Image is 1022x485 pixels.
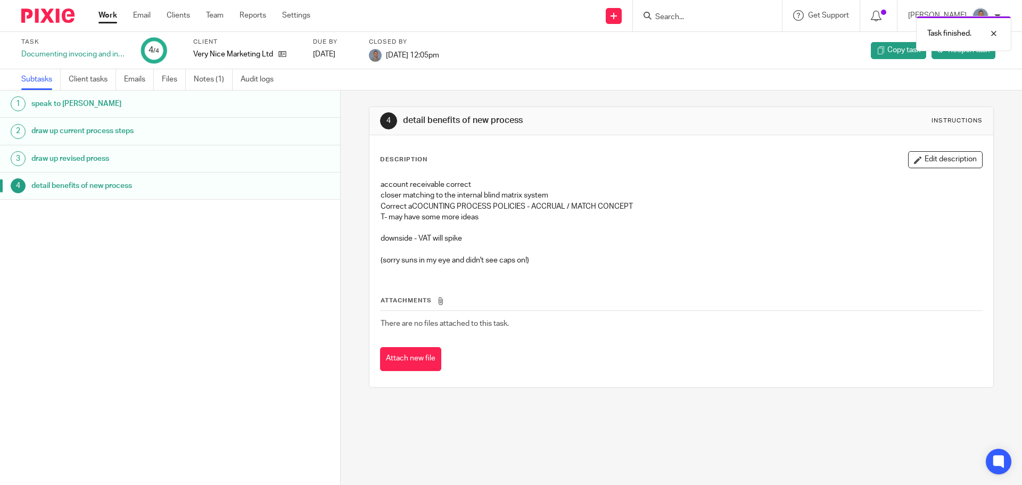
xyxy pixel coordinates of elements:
a: Work [98,10,117,21]
a: Notes (1) [194,69,233,90]
a: Clients [167,10,190,21]
div: 1 [11,96,26,111]
a: Reports [240,10,266,21]
div: 2 [11,124,26,139]
span: Attachments [381,298,432,303]
div: Documenting invocing and income payemnt matching [21,49,128,60]
a: Emails [124,69,154,90]
a: Audit logs [241,69,282,90]
span: There are no files attached to this task. [381,320,509,327]
a: Email [133,10,151,21]
a: Client tasks [69,69,116,90]
h1: draw up current process steps [31,123,230,139]
h1: speak to [PERSON_NAME] [31,96,230,112]
img: Pixie [21,9,75,23]
div: 4 [380,112,397,129]
p: Description [380,155,427,164]
small: /4 [153,48,159,54]
p: Task finished. [927,28,971,39]
div: [DATE] [313,49,356,60]
h1: detail benefits of new process [403,115,704,126]
a: Files [162,69,186,90]
img: James%20Headshot.png [369,49,382,62]
a: Subtasks [21,69,61,90]
p: closer matching to the internal blind matrix system [381,190,982,201]
h1: draw up revised proess [31,151,230,167]
p: T- may have some more ideas [381,212,982,223]
button: Attach new file [380,347,441,371]
label: Task [21,38,128,46]
p: downside - VAT will spike [381,233,982,244]
span: [DATE] 12:05pm [386,51,439,59]
p: Very Nice Marketing Ltd [193,49,273,60]
label: Client [193,38,300,46]
label: Due by [313,38,356,46]
p: (sorry suns in my eye and didn't see caps on!) [381,255,982,266]
p: Correct aCOCUNTING PROCESS POLICIES - ACCRUAL / MATCH CONCEPT [381,201,982,212]
h1: detail benefits of new process [31,178,230,194]
p: account receivable correct [381,179,982,190]
div: 3 [11,151,26,166]
div: Instructions [932,117,983,125]
img: James%20Headshot.png [972,7,989,24]
div: 4 [11,178,26,193]
label: Closed by [369,38,439,46]
button: Edit description [908,151,983,168]
a: Settings [282,10,310,21]
a: Team [206,10,224,21]
div: 4 [149,44,159,56]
